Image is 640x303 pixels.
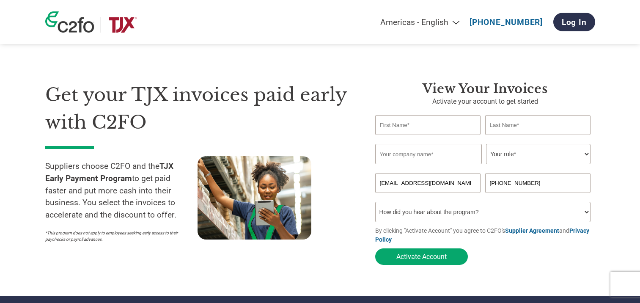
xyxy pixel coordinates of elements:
[486,144,591,164] select: Title/Role
[485,115,591,135] input: Last Name*
[375,96,595,107] p: Activate your account to get started
[45,230,189,242] p: *This program does not apply to employees seeking early access to their paychecks or payroll adva...
[375,194,481,198] div: Inavlid Email Address
[375,248,468,265] button: Activate Account
[375,115,481,135] input: First Name*
[45,11,94,33] img: c2fo logo
[375,144,482,164] input: Your company name*
[375,173,481,193] input: Invalid Email format
[485,136,591,140] div: Invalid last name or last name is too long
[45,81,350,136] h1: Get your TJX invoices paid early with C2FO
[485,194,591,198] div: Inavlid Phone Number
[470,17,543,27] a: [PHONE_NUMBER]
[375,165,591,170] div: Invalid company name or company name is too long
[375,227,589,243] a: Privacy Policy
[107,17,138,33] img: TJX
[375,226,595,244] p: By clicking "Activate Account" you agree to C2FO's and
[375,136,481,140] div: Invalid first name or first name is too long
[553,13,595,31] a: Log In
[485,173,591,193] input: Phone*
[375,81,595,96] h3: View Your Invoices
[505,227,559,234] a: Supplier Agreement
[45,160,198,221] p: Suppliers choose C2FO and the to get paid faster and put more cash into their business. You selec...
[198,156,311,240] img: supply chain worker
[45,161,173,183] strong: TJX Early Payment Program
